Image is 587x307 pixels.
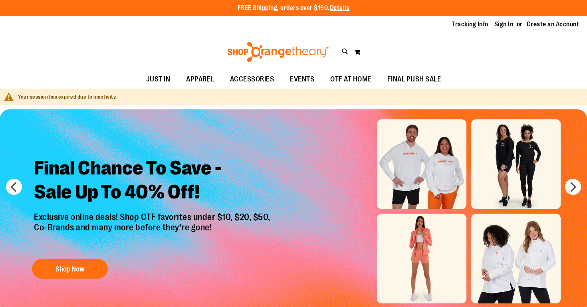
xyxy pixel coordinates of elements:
[387,70,441,88] span: FINAL PUSH SALE
[146,70,171,88] span: JUST IN
[6,179,22,195] button: prev
[28,150,278,212] h2: Final Chance To Save - Sale Up To 40% Off!
[230,70,274,88] span: ACCESSORIES
[28,212,278,251] p: Exclusive online deals! Shop OTF favorites under $10, $20, $50, Co-Brands and many more before th...
[452,20,488,29] a: Tracking Info
[32,259,108,279] button: Shop Now
[226,42,330,62] img: Shop Orangetheory
[527,20,579,29] a: Create an Account
[28,150,278,283] a: Final Chance To Save -Sale Up To 40% Off! Exclusive online deals! Shop OTF favorites under $10, $...
[178,70,222,89] a: APPAREL
[565,179,581,195] button: next
[222,70,282,89] a: ACCESSORIES
[238,4,350,13] p: FREE Shipping, orders over $150.
[290,70,314,88] span: EVENTS
[379,70,449,89] a: FINAL PUSH SALE
[138,70,178,89] a: JUST IN
[494,20,514,29] a: Sign In
[330,4,350,12] a: Details
[282,70,322,89] a: EVENTS
[322,70,379,89] a: OTF AT HOME
[186,70,214,88] span: APPAREL
[18,93,579,101] div: Your session has expired due to inactivity.
[330,70,371,88] span: OTF AT HOME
